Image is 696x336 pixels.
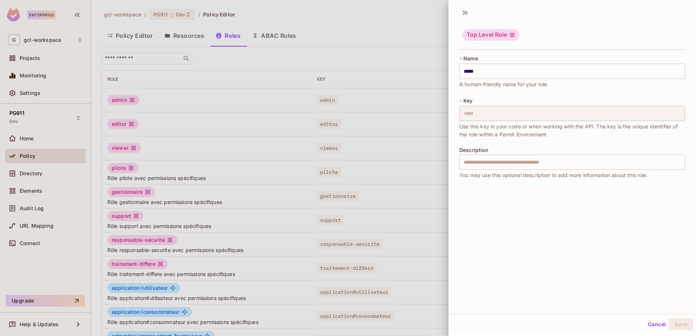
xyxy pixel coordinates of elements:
button: Cancel [645,319,669,330]
span: Name [463,56,478,61]
button: Save [669,319,693,330]
span: Use this key in your code or when working with the API. The key is the unique identifier of the r... [459,123,685,139]
span: A human-friendly name for your role [459,80,547,88]
span: You may use this optional description to add more information about this role. [459,171,648,179]
span: Description [459,147,488,153]
div: Top Level Role [462,29,519,41]
span: Key [463,98,472,104]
